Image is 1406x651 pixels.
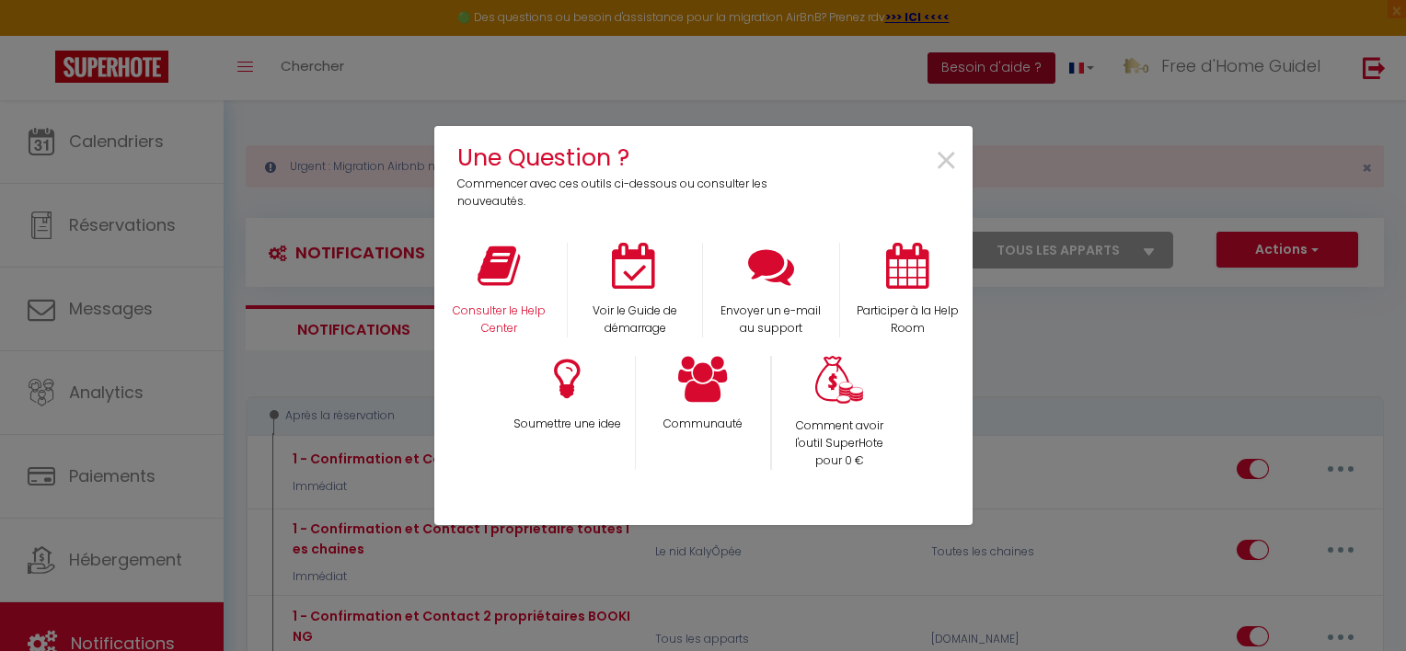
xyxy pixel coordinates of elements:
[934,132,959,190] span: ×
[784,417,895,470] p: Comment avoir l'outil SuperHote pour 0 €
[580,303,690,337] p: Voir le Guide de démarrage
[934,141,959,182] button: Close
[648,416,758,433] p: Communauté
[457,140,780,176] h4: Une Question ?
[852,303,963,337] p: Participer à la Help Room
[715,303,827,337] p: Envoyer un e-mail au support
[444,303,556,337] p: Consulter le Help Center
[511,416,623,433] p: Soumettre une idee
[457,176,780,211] p: Commencer avec ces outils ci-dessous ou consulter les nouveautés.
[815,356,863,405] img: Money bag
